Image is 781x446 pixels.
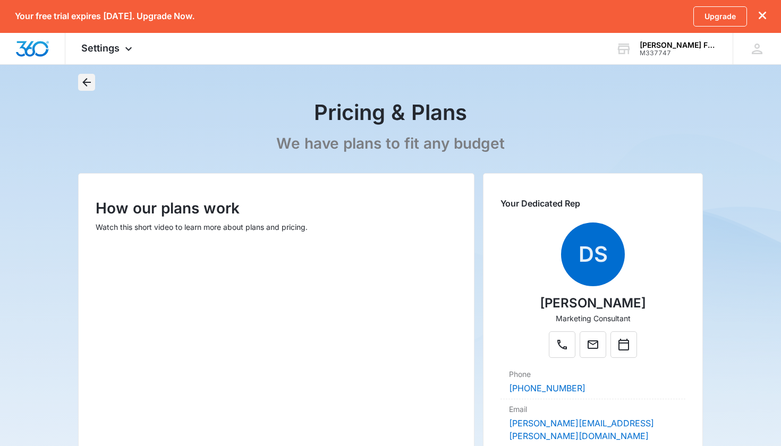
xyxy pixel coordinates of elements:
[509,383,585,393] a: [PHONE_NUMBER]
[540,294,646,313] p: [PERSON_NAME]
[81,42,120,54] span: Settings
[640,49,717,57] div: account id
[693,6,747,27] a: Upgrade
[78,74,95,91] button: Back
[556,313,631,324] p: Marketing Consultant
[500,197,685,210] p: Your Dedicated Rep
[509,368,677,380] dt: Phone
[549,331,575,358] button: Phone
[509,404,677,415] dt: Email
[500,364,685,399] div: Phone[PHONE_NUMBER]
[610,331,637,358] button: Calendar
[15,11,194,21] p: Your free trial expires [DATE]. Upgrade Now.
[314,99,467,126] h1: Pricing & Plans
[509,418,654,441] a: [PERSON_NAME][EMAIL_ADDRESS][PERSON_NAME][DOMAIN_NAME]
[561,222,625,286] span: DS
[640,41,717,49] div: account name
[276,134,505,153] p: We have plans to fit any budget
[759,11,766,21] button: dismiss this dialog
[580,331,606,358] button: Mail
[65,33,151,64] div: Settings
[96,221,457,233] p: Watch this short video to learn more about plans and pricing.
[96,197,457,219] p: How our plans work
